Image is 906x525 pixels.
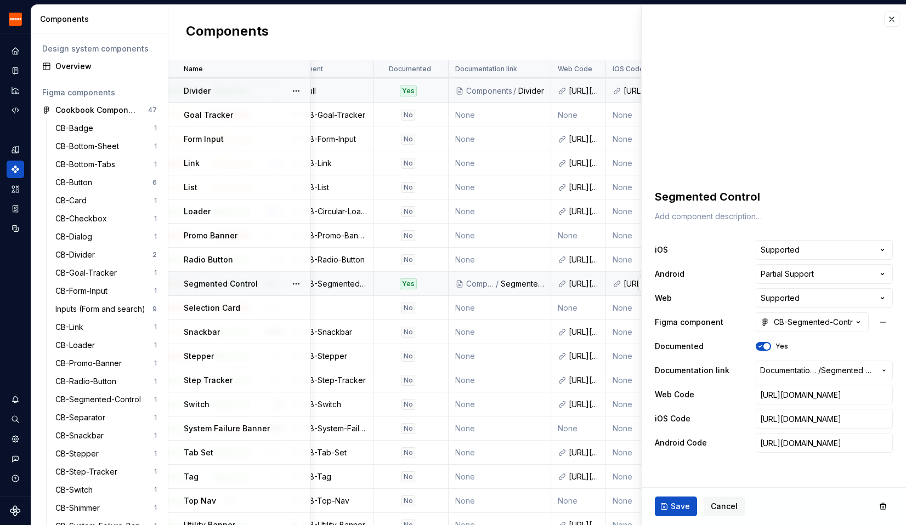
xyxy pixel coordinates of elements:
[449,416,551,441] td: None
[7,82,24,99] a: Analytics
[551,489,606,513] td: None
[55,105,137,116] div: Cookbook Components
[154,449,157,458] div: 1
[55,213,111,224] div: CB-Checkbox
[184,303,240,313] p: Selection Card
[569,278,599,289] div: [URL][DOMAIN_NAME]
[184,399,209,410] p: Switch
[51,228,161,246] a: CB-Dialog1
[184,471,199,482] p: Tag
[184,375,233,386] p: Step Tracker
[449,489,551,513] td: None
[7,62,24,79] a: Documentation
[401,423,415,434] div: No
[606,320,661,344] td: None
[655,341,704,352] label: Documented
[401,375,415,386] div: No
[569,254,599,265] div: [URL][DOMAIN_NAME]
[184,495,216,506] p: Top Nav
[7,200,24,218] div: Storybook stories
[154,395,157,404] div: 1
[818,365,821,376] span: /
[401,327,415,338] div: No
[756,361,893,380] button: Documentation Root//Segmented Control
[55,141,123,152] div: CB-Bottom-Sheet
[154,413,157,422] div: 1
[7,220,24,237] div: Data sources
[775,342,788,351] label: Yes
[401,206,415,217] div: No
[512,85,518,96] div: /
[154,142,157,151] div: 1
[7,42,24,60] div: Home
[55,466,122,477] div: CB-Step-Tracker
[55,448,103,459] div: CB-Stepper
[7,391,24,408] div: Notifications
[569,471,599,482] div: [URL][DOMAIN_NAME]
[449,296,551,320] td: None
[55,195,91,206] div: CB-Card
[449,320,551,344] td: None
[401,471,415,482] div: No
[400,278,417,289] div: Yes
[154,232,157,241] div: 1
[55,484,97,495] div: CB-Switch
[569,399,599,410] div: [URL][DOMAIN_NAME]
[655,293,672,304] label: Web
[55,177,97,188] div: CB-Button
[55,61,157,72] div: Overview
[606,368,661,392] td: None
[304,134,367,145] div: CB-Form-Input
[655,413,690,424] label: iOS Code
[148,106,157,115] div: 47
[606,224,661,248] td: None
[455,65,517,73] p: Documentation link
[7,180,24,198] div: Assets
[606,199,661,224] td: None
[756,409,893,429] input: https://
[401,134,415,145] div: No
[401,182,415,193] div: No
[304,495,367,506] div: CB-Top-Nav
[401,158,415,169] div: No
[51,499,161,517] a: CB-Shimmer1
[55,340,99,351] div: CB-Loader
[51,318,161,336] a: CB-Link1
[642,5,906,180] iframe: figma-embed
[449,175,551,199] td: None
[569,158,599,169] div: [URL][DOMAIN_NAME]
[51,427,161,444] a: CB-Snackbar1
[40,14,163,25] div: Components
[55,412,110,423] div: CB-Separator
[401,447,415,458] div: No
[304,447,367,458] div: CB-Tab-Set
[606,248,661,272] td: None
[606,465,661,489] td: None
[606,489,661,513] td: None
[655,317,723,328] label: Figma component
[51,246,161,264] a: CB-Divider2
[184,65,203,73] p: Name
[304,254,367,265] div: CB-Radio-Button
[184,110,233,121] p: Goal Tracker
[756,312,869,332] button: CB-Segmented-Control
[154,377,157,386] div: 1
[154,160,157,169] div: 1
[551,416,606,441] td: None
[304,375,367,386] div: CB-Step-Tracker
[569,182,599,193] div: [URL][DOMAIN_NAME]
[606,103,661,127] td: None
[9,13,22,26] img: 4e8d6f31-f5cf-47b4-89aa-e4dec1dc0822.png
[756,385,893,404] input: https://
[38,101,161,119] a: Cookbook Components47
[184,423,270,434] p: System Failure Banner
[55,322,88,333] div: CB-Link
[401,230,415,241] div: No
[671,501,690,512] span: Save
[51,264,161,282] a: CB-Goal-Tracker1
[466,278,495,289] div: Components
[558,65,592,73] p: Web Code
[7,410,24,428] button: Search ⌘K
[655,269,684,279] label: Android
